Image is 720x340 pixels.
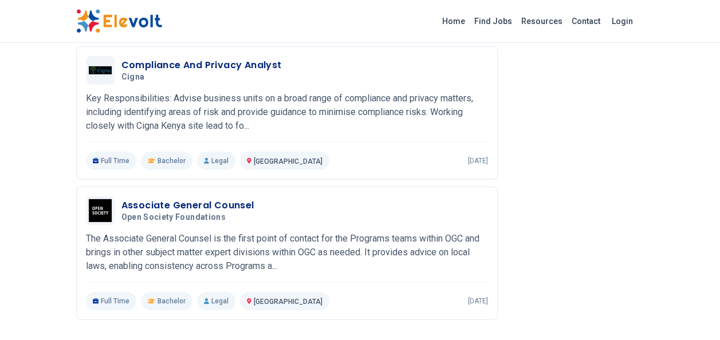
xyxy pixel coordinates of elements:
span: [GEOGRAPHIC_DATA] [254,298,322,306]
span: [GEOGRAPHIC_DATA] [254,157,322,165]
img: Elevolt [76,9,162,33]
span: Open Society Foundations [121,212,226,223]
img: Cigna [89,66,112,74]
p: [DATE] [468,296,488,306]
p: Legal [197,292,235,310]
a: Find Jobs [470,12,517,30]
p: The Associate General Counsel is the first point of contact for the Programs teams within OGC and... [86,232,488,273]
p: [DATE] [468,156,488,165]
p: Full Time [86,292,137,310]
h3: Associate General Counsel [121,199,254,212]
a: Open Society FoundationsAssociate General CounselOpen Society FoundationsThe Associate General Co... [86,196,488,310]
a: Login [605,10,640,33]
a: Contact [567,12,605,30]
p: Key Responsibilities: Advise business units on a broad range of compliance and privacy matters, i... [86,92,488,133]
a: Home [438,12,470,30]
span: Bachelor [158,296,186,306]
iframe: Chat Widget [663,285,720,340]
a: CignaCompliance And Privacy AnalystCignaKey Responsibilities: Advise business units on a broad ra... [86,56,488,170]
span: Cigna [121,72,145,82]
span: Bachelor [158,156,186,165]
p: Full Time [86,152,137,170]
a: Resources [517,12,567,30]
p: Legal [197,152,235,170]
h3: Compliance And Privacy Analyst [121,58,282,72]
img: Open Society Foundations [89,199,112,222]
